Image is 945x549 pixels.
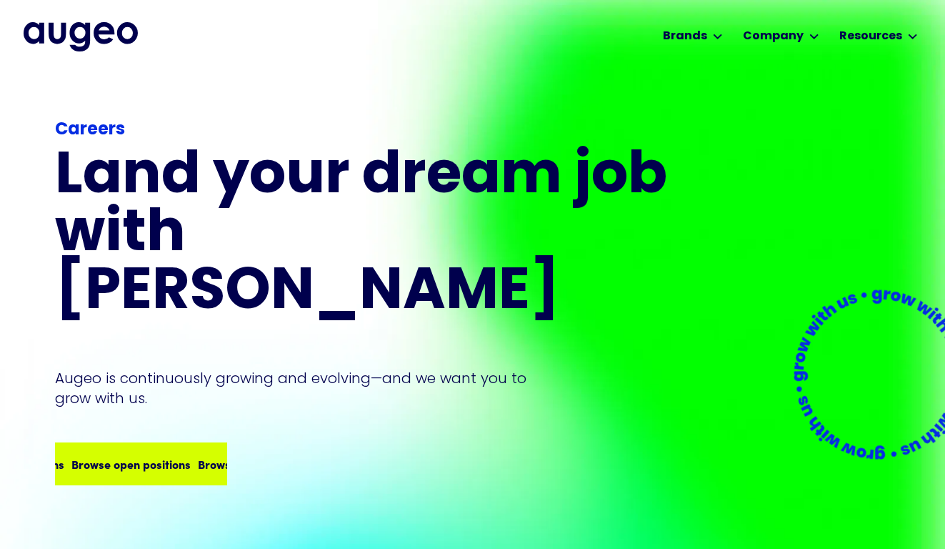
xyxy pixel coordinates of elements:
p: Augeo is continuously growing and evolving—and we want you to grow with us. [55,368,546,408]
h1: Land your dream job﻿ with [PERSON_NAME] [55,149,672,322]
a: home [24,22,138,51]
a: Browse open positionsBrowse open positions [55,442,227,485]
div: Browse open positions [174,455,294,473]
div: Company [743,28,804,45]
div: Browse open positions [48,455,167,473]
div: Resources [839,28,902,45]
img: Augeo's full logo in midnight blue. [24,22,138,51]
div: Brands [663,28,707,45]
strong: Careers [55,122,125,139]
